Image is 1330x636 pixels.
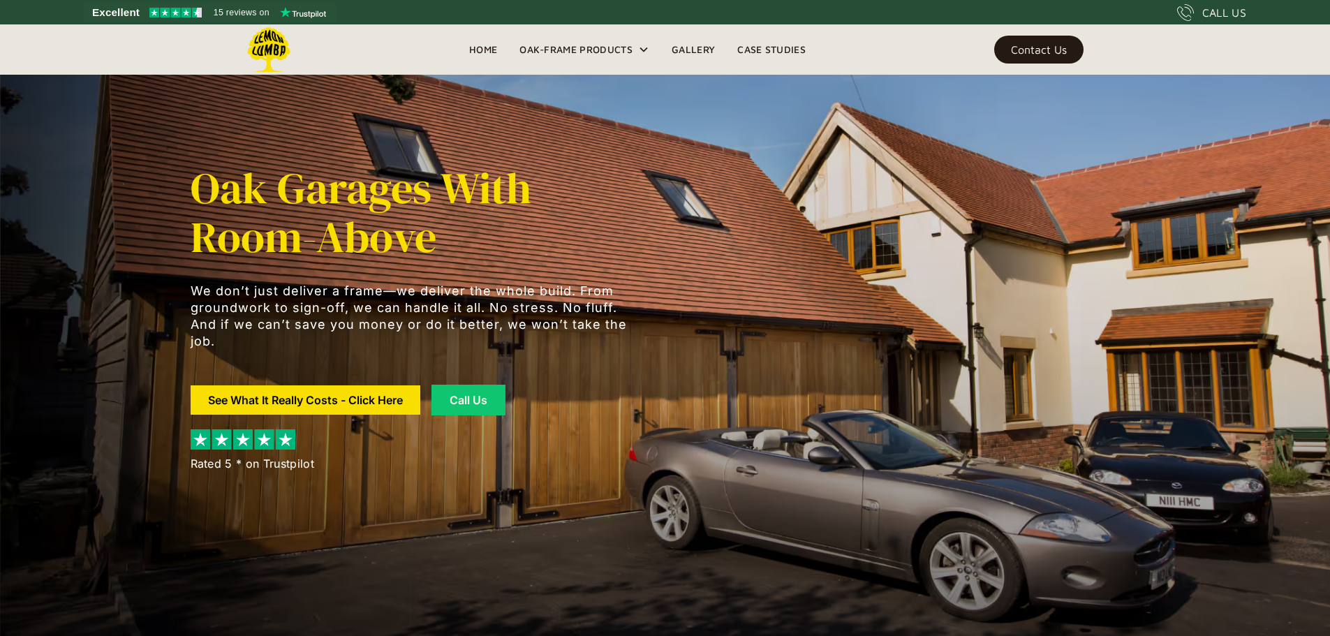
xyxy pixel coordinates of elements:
[519,41,633,58] div: Oak-Frame Products
[1202,4,1246,21] div: CALL US
[191,164,637,262] h1: Oak Garages with Room-Above
[280,7,326,18] img: Trustpilot logo
[458,39,508,60] a: Home
[191,283,637,350] p: We don’t just deliver a frame—we deliver the whole build. From groundwork to sign-off, we can han...
[191,385,420,415] a: See What It Really Costs - Click Here
[191,455,314,472] div: Rated 5 * on Trustpilot
[214,4,269,21] span: 15 reviews on
[84,3,336,22] a: See Lemon Lumba reviews on Trustpilot
[508,24,660,75] div: Oak-Frame Products
[994,36,1084,64] a: Contact Us
[726,39,817,60] a: Case Studies
[149,8,202,17] img: Trustpilot 4.5 stars
[1177,4,1246,21] a: CALL US
[660,39,726,60] a: Gallery
[1011,45,1067,54] div: Contact Us
[449,394,488,406] div: Call Us
[431,385,505,415] a: Call Us
[92,4,140,21] span: Excellent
